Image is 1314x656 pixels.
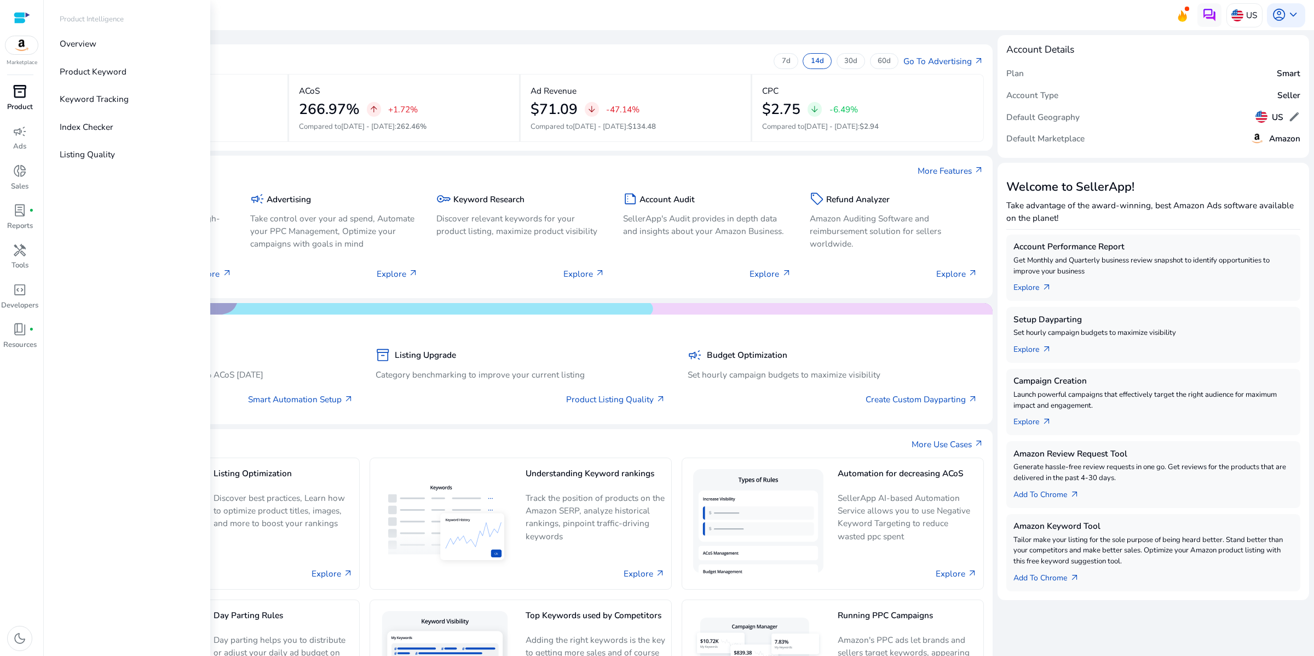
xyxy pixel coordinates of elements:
[810,192,824,206] span: sell
[1272,112,1283,122] h5: US
[595,269,605,278] span: arrow_outward
[248,393,354,406] a: Smart Automation Setup
[936,267,978,280] p: Explore
[526,492,665,542] p: Track the position of products on the Amazon SERP, analyze historical rankings, pinpoint traffic-...
[408,269,418,278] span: arrow_outward
[312,567,353,580] a: Explore
[623,212,792,237] p: SellerApp's Audit provides in depth data and insights about your Amazon Business.
[453,195,525,204] h5: Keyword Research
[974,439,984,449] span: arrow_outward
[60,148,115,161] p: Listing Quality
[688,348,702,362] span: campaign
[377,267,418,280] p: Explore
[13,631,27,646] span: dark_mode
[376,368,666,381] p: Category benchmarking to improve your current listing
[7,221,33,232] p: Reports
[838,492,977,542] p: SellerApp AI-based Automation Service allows you to use Negative Keyword Targeting to reduce wast...
[60,93,129,105] p: Keyword Tracking
[341,122,395,132] span: [DATE] - [DATE]
[1013,315,1293,324] h5: Setup Dayparting
[1013,411,1061,428] a: Explorearrow_outward
[628,122,656,132] span: $134.48
[7,102,33,113] p: Product
[1013,376,1293,386] h5: Campaign Creation
[396,122,427,132] span: 262.46%
[878,56,891,66] p: 60d
[1070,490,1080,500] span: arrow_outward
[1013,567,1089,584] a: Add To Chrome
[13,124,27,139] span: campaign
[826,195,890,204] h5: Refund Analyzer
[1006,134,1085,144] h5: Default Marketplace
[838,469,977,488] h5: Automation for decreasing ACoS
[13,84,27,99] span: inventory_2
[750,267,791,280] p: Explore
[656,395,666,404] span: arrow_outward
[436,192,451,206] span: key
[1277,90,1300,100] h5: Seller
[1013,339,1061,356] a: Explorearrow_outward
[1042,283,1052,293] span: arrow_outward
[1013,277,1061,294] a: Explorearrow_outward
[974,56,984,66] span: arrow_outward
[1013,328,1293,339] p: Set hourly campaign budgets to maximize visibility
[639,195,695,204] h5: Account Audit
[1042,345,1052,355] span: arrow_outward
[1070,573,1080,583] span: arrow_outward
[11,260,28,271] p: Tools
[13,243,27,258] span: handyman
[1042,417,1052,427] span: arrow_outward
[1006,90,1058,100] h5: Account Type
[1013,462,1293,484] p: Generate hassle-free review requests in one go. Get reviews for the products that are delivered i...
[13,283,27,297] span: code_blocks
[782,56,791,66] p: 7d
[531,122,741,133] p: Compared to :
[299,101,360,118] h2: 266.97%
[903,55,984,67] a: Go To Advertisingarrow_outward
[29,327,34,332] span: fiber_manual_record
[60,121,113,133] p: Index Checker
[526,469,665,488] h5: Understanding Keyword rankings
[804,122,858,132] span: [DATE] - [DATE]
[60,37,96,50] p: Overview
[531,101,578,118] h2: $71.09
[844,56,857,66] p: 30d
[388,105,418,113] p: +1.72%
[974,166,984,175] span: arrow_outward
[1013,535,1293,567] p: Tailor make your listing for the sole purpose of being heard better. Stand better than your compe...
[860,122,879,132] span: $2.94
[60,65,126,78] p: Product Keyword
[376,476,516,572] img: Understanding Keyword rankings
[1288,111,1300,123] span: edit
[214,469,353,488] h5: Listing Optimization
[563,267,605,280] p: Explore
[688,368,978,381] p: Set hourly campaign budgets to maximize visibility
[688,464,828,584] img: Automation for decreasing ACoS
[624,567,665,580] a: Explore
[606,105,639,113] p: -47.14%
[1006,180,1300,194] h3: Welcome to SellerApp!
[214,492,353,538] p: Discover best practices, Learn how to optimize product titles, images, and more to boost your ran...
[573,122,626,132] span: [DATE] - [DATE]
[762,84,779,97] p: CPC
[1006,69,1024,78] h5: Plan
[13,141,26,152] p: Ads
[1286,8,1300,22] span: keyboard_arrow_down
[369,105,379,115] span: arrow_upward
[1013,521,1293,531] h5: Amazon Keyword Tool
[395,350,456,360] h5: Listing Upgrade
[623,192,637,206] span: summarize
[1255,111,1267,123] img: us.svg
[376,348,390,362] span: inventory_2
[707,350,787,360] h5: Budget Optimization
[5,36,38,54] img: amazon.svg
[60,14,124,25] p: Product Intelligence
[1231,9,1243,21] img: us.svg
[1250,131,1264,145] img: amazon.svg
[1246,5,1257,25] p: US
[13,322,27,336] span: book_4
[1013,390,1293,412] p: Launch powerful campaigns that effectively target the right audience for maximum impact and engag...
[1006,44,1074,55] h4: Account Details
[267,195,311,204] h5: Advertising
[299,84,320,97] p: ACoS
